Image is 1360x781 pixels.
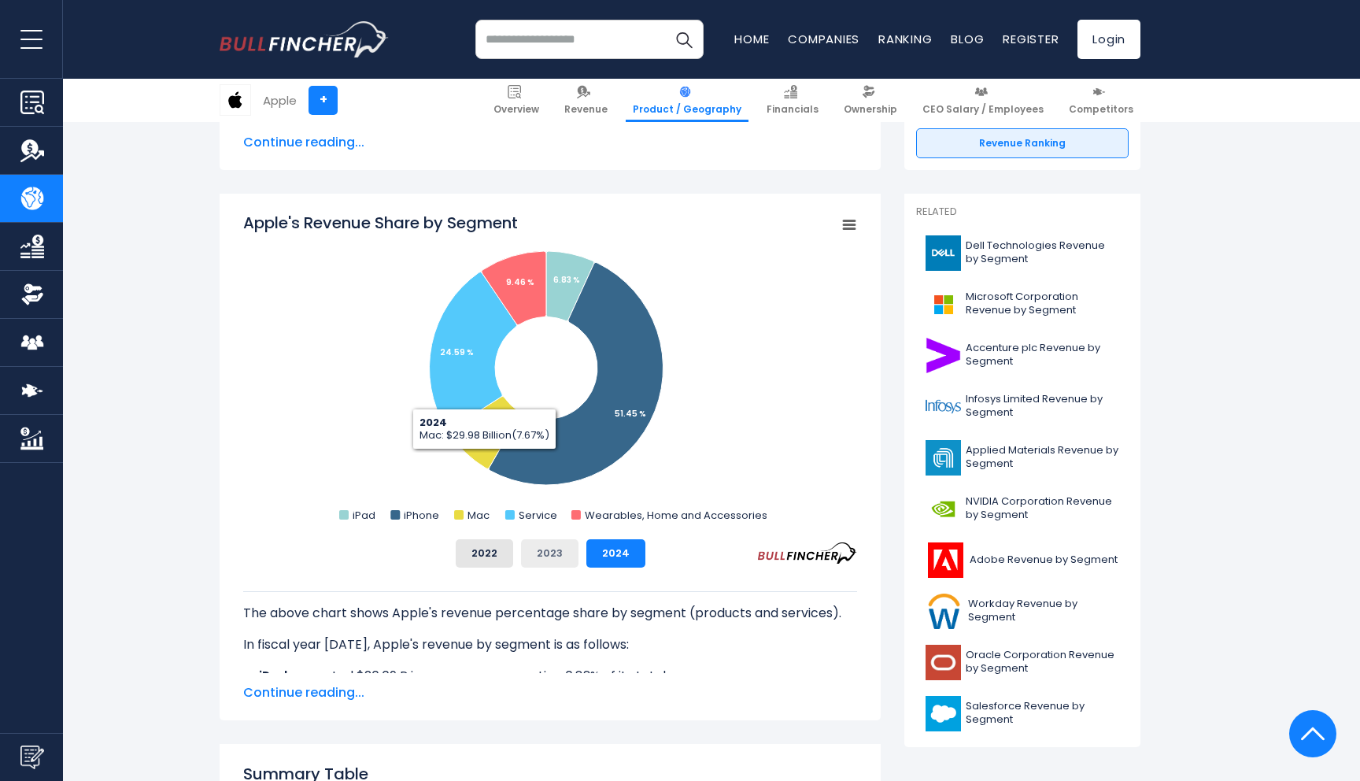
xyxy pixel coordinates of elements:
text: Service [519,508,557,523]
tspan: 24.59 % [440,346,474,358]
span: Overview [493,103,539,116]
a: Microsoft Corporation Revenue by Segment [916,283,1129,326]
span: NVIDIA Corporation Revenue by Segment [966,495,1119,522]
a: Ranking [878,31,932,47]
a: Blog [951,31,984,47]
a: Revenue Ranking [916,128,1129,158]
span: Continue reading... [243,133,857,152]
span: Revenue [564,103,608,116]
span: Financials [767,103,819,116]
a: Oracle Corporation Revenue by Segment [916,641,1129,684]
a: Dell Technologies Revenue by Segment [916,231,1129,275]
a: Workday Revenue by Segment [916,590,1129,633]
span: Product / Geography [633,103,741,116]
img: bullfincher logo [220,21,389,57]
span: Dell Technologies Revenue by Segment [966,239,1119,266]
span: Accenture plc Revenue by Segment [966,342,1119,368]
span: Ownership [844,103,897,116]
img: AAPL logo [220,85,250,115]
text: iPhone [404,508,439,523]
span: Competitors [1069,103,1133,116]
a: Go to homepage [220,21,389,57]
img: ADBE logo [926,542,965,578]
a: Adobe Revenue by Segment [916,539,1129,582]
span: Salesforce Revenue by Segment [966,700,1119,727]
b: iPad [259,667,287,685]
img: AMAT logo [926,440,961,476]
img: ACN logo [926,338,961,373]
span: Continue reading... [243,683,857,702]
text: Mac [468,508,490,523]
button: 2022 [456,539,513,568]
text: iPad [353,508,375,523]
img: ORCL logo [926,645,961,680]
span: Workday Revenue by Segment [968,598,1119,624]
p: In fiscal year [DATE], Apple's revenue by segment is as follows: [243,635,857,654]
tspan: Apple's Revenue Share by Segment [243,212,518,234]
a: Login [1077,20,1140,59]
div: Apple [263,91,297,109]
a: + [309,86,338,115]
tspan: 9.46 % [506,276,534,288]
a: Revenue [557,79,615,122]
a: NVIDIA Corporation Revenue by Segment [916,487,1129,531]
a: Salesforce Revenue by Segment [916,692,1129,735]
p: Related [916,205,1129,219]
img: MSFT logo [926,287,961,322]
a: Register [1003,31,1059,47]
a: Infosys Limited Revenue by Segment [916,385,1129,428]
li: generated $26.69 B in revenue, representing 6.83% of its total revenue. [243,667,857,686]
a: Companies [788,31,859,47]
button: Search [664,20,704,59]
img: NVDA logo [926,491,961,527]
img: Ownership [20,283,44,306]
span: Microsoft Corporation Revenue by Segment [966,291,1119,317]
img: DELL logo [926,235,961,271]
tspan: 7.67 % [470,433,497,445]
a: Applied Materials Revenue by Segment [916,436,1129,479]
a: Financials [759,79,826,122]
img: INFY logo [926,389,961,424]
text: Wearables, Home and Accessories [585,508,767,523]
a: Accenture plc Revenue by Segment [916,334,1129,377]
span: Oracle Corporation Revenue by Segment [966,649,1119,676]
p: The above chart shows Apple's revenue percentage share by segment (products and services). [243,604,857,623]
a: Home [734,31,769,47]
img: CRM logo [926,696,961,731]
span: CEO Salary / Employees [922,103,1044,116]
tspan: 6.83 % [553,274,580,286]
img: WDAY logo [926,594,963,629]
a: CEO Salary / Employees [915,79,1051,122]
span: Applied Materials Revenue by Segment [966,444,1119,471]
svg: Apple's Revenue Share by Segment [243,212,857,527]
a: Product / Geography [626,79,748,122]
tspan: 51.45 % [615,408,646,420]
a: Ownership [837,79,904,122]
a: Overview [486,79,546,122]
button: 2023 [521,539,578,568]
span: Infosys Limited Revenue by Segment [966,393,1119,420]
button: 2024 [586,539,645,568]
a: Competitors [1062,79,1140,122]
span: Adobe Revenue by Segment [970,553,1118,567]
